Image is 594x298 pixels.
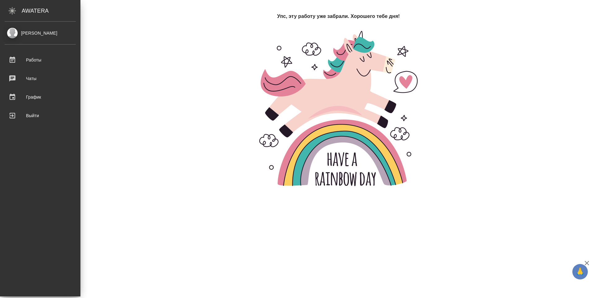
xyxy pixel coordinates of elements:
div: Выйти [5,111,76,120]
div: Чаты [5,74,76,83]
div: График [5,92,76,102]
button: 🙏 [572,264,588,279]
span: 🙏 [575,265,585,278]
a: Чаты [2,71,79,86]
h4: Упс, эту работу уже забрали. Хорошего тебе дня! [277,13,400,20]
a: Работы [2,52,79,68]
div: AWATERA [22,5,80,17]
div: [PERSON_NAME] [5,30,76,36]
a: Выйти [2,108,79,123]
a: График [2,89,79,105]
div: Работы [5,55,76,65]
